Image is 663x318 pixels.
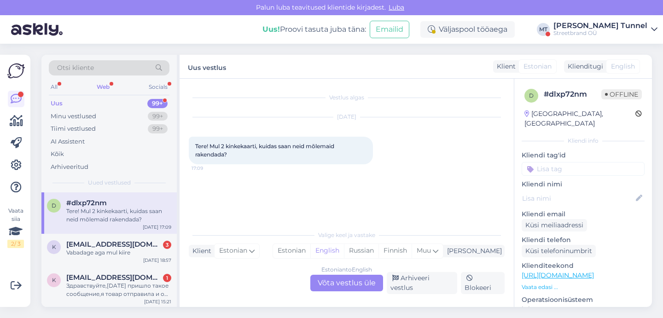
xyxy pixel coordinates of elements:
[522,150,645,160] p: Kliendi tag'id
[189,246,211,256] div: Klient
[51,162,88,172] div: Arhiveeritud
[522,283,645,291] p: Vaata edasi ...
[66,240,162,249] span: krebane10@gmail.com
[66,282,171,298] div: Здравствуйте,[DATE] пришло такое сообщение,я товар отправила и он уже пришёл [PERSON_NAME],должна...
[537,23,550,36] div: MT
[553,22,647,29] div: [PERSON_NAME] Tunnel
[88,179,131,187] span: Uued vestlused
[189,93,505,102] div: Vestlus algas
[544,89,601,100] div: # dlxp72nm
[51,112,96,121] div: Minu vestlused
[189,113,505,121] div: [DATE]
[66,207,171,224] div: Tere! Mul 2 kinkekaarti, kuidas saan neid mõlemaid rakendada?
[522,209,645,219] p: Kliendi email
[344,244,378,258] div: Russian
[52,243,56,250] span: k
[522,295,645,305] p: Operatsioonisüsteem
[52,202,56,209] span: d
[386,3,407,12] span: Luba
[49,81,59,93] div: All
[143,224,171,231] div: [DATE] 17:09
[219,246,247,256] span: Estonian
[144,298,171,305] div: [DATE] 15:21
[148,124,168,133] div: 99+
[52,277,56,283] span: k
[188,60,226,73] label: Uus vestlus
[7,207,24,248] div: Vaata siia
[147,81,169,93] div: Socials
[51,99,63,108] div: Uus
[262,25,280,34] b: Uus!
[523,62,552,71] span: Estonian
[143,257,171,264] div: [DATE] 18:57
[310,244,344,258] div: English
[147,99,168,108] div: 99+
[66,249,171,257] div: Vabadage aga mul kiire
[51,124,96,133] div: Tiimi vestlused
[443,246,502,256] div: [PERSON_NAME]
[529,92,534,99] span: d
[611,62,635,71] span: English
[66,273,162,282] span: karinabalotseva@gmail.com
[522,245,596,257] div: Küsi telefoninumbrit
[461,272,505,294] div: Blokeeri
[57,63,94,73] span: Otsi kliente
[417,246,431,254] span: Muu
[522,162,645,176] input: Lisa tag
[387,272,457,294] div: Arhiveeri vestlus
[493,62,516,71] div: Klient
[195,143,336,158] span: Tere! Mul 2 kinkekaarti, kuidas saan neid mõlemaid rakendada?
[564,62,603,71] div: Klienditugi
[522,235,645,245] p: Kliendi telefon
[66,199,107,207] span: #dlxp72nm
[522,193,634,203] input: Lisa nimi
[310,275,383,291] div: Võta vestlus üle
[51,150,64,159] div: Kõik
[148,112,168,121] div: 99+
[163,241,171,249] div: 3
[524,109,635,128] div: [GEOGRAPHIC_DATA], [GEOGRAPHIC_DATA]
[51,137,85,146] div: AI Assistent
[262,24,366,35] div: Proovi tasuta juba täna:
[370,21,409,38] button: Emailid
[601,89,642,99] span: Offline
[163,274,171,282] div: 1
[192,165,226,172] span: 17:09
[321,266,372,274] div: Estonian to English
[522,305,645,314] p: iPhone OS 18.5
[420,21,515,38] div: Väljaspool tööaega
[522,179,645,189] p: Kliendi nimi
[553,22,657,37] a: [PERSON_NAME] TunnelStreetbrand OÜ
[273,244,310,258] div: Estonian
[522,261,645,271] p: Klienditeekond
[553,29,647,37] div: Streetbrand OÜ
[7,240,24,248] div: 2 / 3
[7,62,25,80] img: Askly Logo
[95,81,111,93] div: Web
[522,271,594,279] a: [URL][DOMAIN_NAME]
[522,137,645,145] div: Kliendi info
[189,231,505,239] div: Valige keel ja vastake
[522,219,587,231] div: Küsi meiliaadressi
[378,244,412,258] div: Finnish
